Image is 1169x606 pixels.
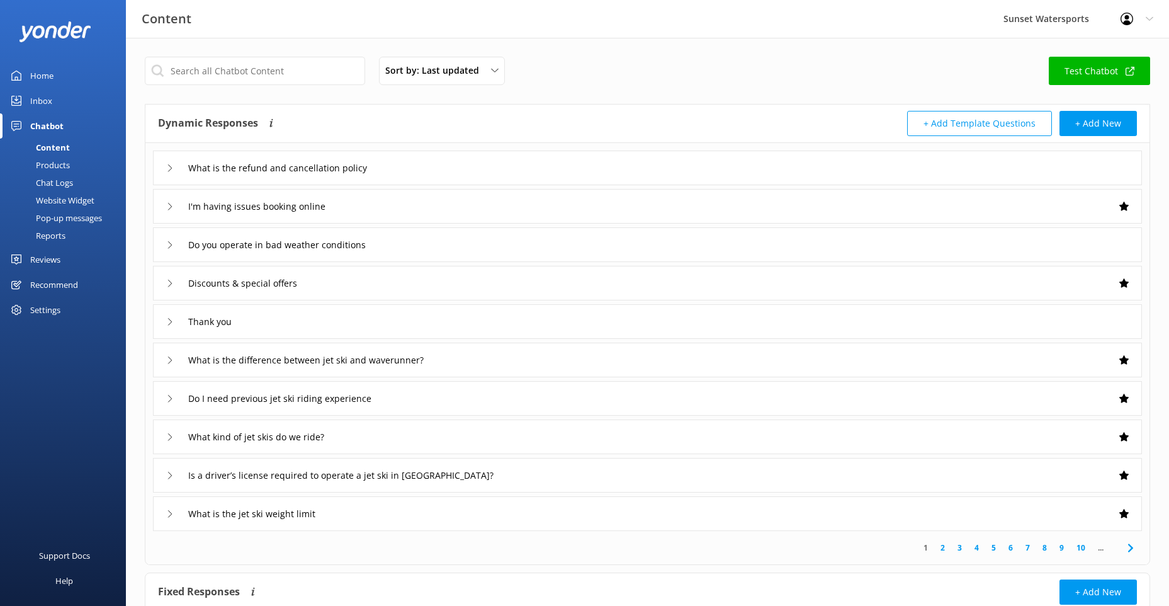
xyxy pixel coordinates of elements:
[1059,580,1137,605] button: + Add New
[8,192,126,209] a: Website Widget
[8,139,70,156] div: Content
[55,568,73,593] div: Help
[385,64,487,77] span: Sort by: Last updated
[30,297,60,323] div: Settings
[1019,542,1036,554] a: 7
[1036,542,1053,554] a: 8
[1053,542,1070,554] a: 9
[30,272,78,297] div: Recommend
[30,63,54,88] div: Home
[8,209,126,227] a: Pop-up messages
[1070,542,1092,554] a: 10
[8,139,126,156] a: Content
[158,111,258,136] h4: Dynamic Responses
[1049,57,1150,85] a: Test Chatbot
[951,542,968,554] a: 3
[8,156,126,174] a: Products
[142,9,191,29] h3: Content
[8,227,65,244] div: Reports
[934,542,951,554] a: 2
[985,542,1002,554] a: 5
[1002,542,1019,554] a: 6
[8,174,73,192] div: Chat Logs
[8,209,102,227] div: Pop-up messages
[30,88,52,113] div: Inbox
[39,543,90,568] div: Support Docs
[968,542,985,554] a: 4
[145,57,365,85] input: Search all Chatbot Content
[8,227,126,244] a: Reports
[8,156,70,174] div: Products
[907,111,1052,136] button: + Add Template Questions
[1092,542,1110,554] span: ...
[158,580,240,605] h4: Fixed Responses
[8,192,94,209] div: Website Widget
[8,174,126,192] a: Chat Logs
[30,247,60,272] div: Reviews
[30,113,64,139] div: Chatbot
[917,542,934,554] a: 1
[1059,111,1137,136] button: + Add New
[19,21,91,42] img: yonder-white-logo.png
